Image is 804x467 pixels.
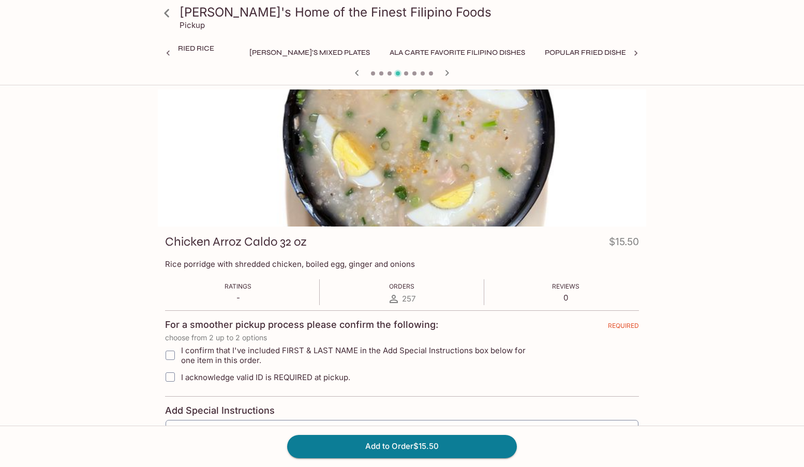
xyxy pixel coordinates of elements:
span: 257 [402,294,415,304]
h4: $15.50 [609,234,639,254]
p: Pickup [180,20,205,30]
div: Chicken Arroz Caldo 32 oz [158,89,646,227]
p: choose from 2 up to 2 options [165,334,639,342]
span: Reviews [552,282,579,290]
h3: [PERSON_NAME]'s Home of the Finest Filipino Foods [180,4,642,20]
span: I confirm that I've included FIRST & LAST NAME in the Add Special Instructions box below for one ... [181,345,540,365]
span: REQUIRED [608,322,639,334]
h4: For a smoother pickup process please confirm the following: [165,319,438,330]
p: - [225,293,251,303]
span: Ratings [225,282,251,290]
p: 0 [552,293,579,303]
h3: Chicken Arroz Caldo 32 oz [165,234,307,250]
span: I acknowledge valid ID is REQUIRED at pickup. [181,372,350,382]
button: Popular Fried Dishes [539,46,636,60]
button: Ala Carte Favorite Filipino Dishes [384,46,531,60]
p: Rice porridge with shredded chicken, boiled egg, ginger and onions [165,259,639,269]
span: Orders [389,282,414,290]
button: [PERSON_NAME]'s Mixed Plates [244,46,376,60]
h4: Add Special Instructions [165,405,639,416]
button: Add to Order$15.50 [287,435,517,458]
